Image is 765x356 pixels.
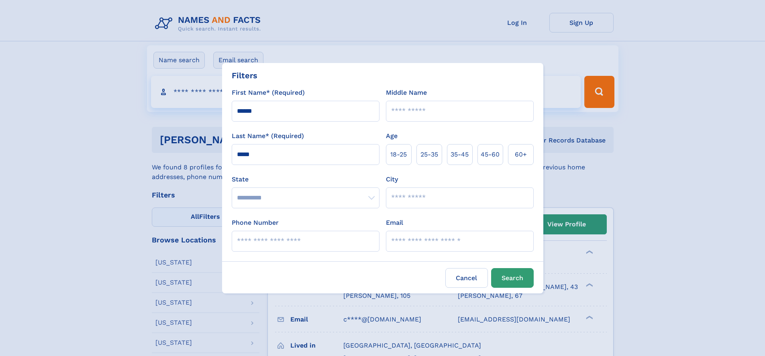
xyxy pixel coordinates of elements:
[420,150,438,159] span: 25‑35
[386,88,427,98] label: Middle Name
[232,218,279,228] label: Phone Number
[491,268,534,288] button: Search
[390,150,407,159] span: 18‑25
[386,175,398,184] label: City
[232,69,257,81] div: Filters
[515,150,527,159] span: 60+
[232,131,304,141] label: Last Name* (Required)
[386,131,398,141] label: Age
[481,150,500,159] span: 45‑60
[386,218,403,228] label: Email
[232,88,305,98] label: First Name* (Required)
[445,268,488,288] label: Cancel
[451,150,469,159] span: 35‑45
[232,175,379,184] label: State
